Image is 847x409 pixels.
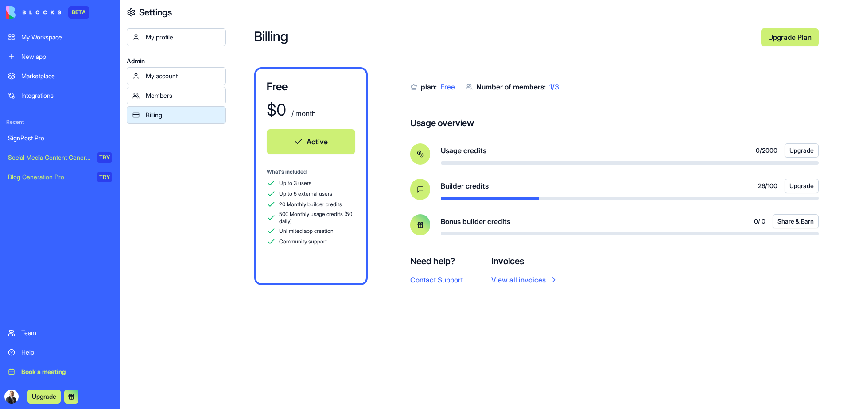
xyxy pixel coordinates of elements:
[139,6,172,19] h4: Settings
[21,72,112,81] div: Marketplace
[21,328,112,337] div: Team
[8,153,91,162] div: Social Media Content Generator
[761,28,819,46] a: Upgrade Plan
[3,324,117,342] a: Team
[279,211,355,225] span: 500 Monthly usage credits (50 daily)
[27,390,61,404] button: Upgrade
[27,392,61,401] a: Upgrade
[476,82,546,91] span: Number of members:
[21,33,112,42] div: My Workspace
[410,274,463,285] button: Contact Support
[441,181,489,191] span: Builder credits
[785,143,819,158] button: Upgrade
[491,274,558,285] a: View all invoices
[267,129,355,154] button: Active
[773,214,819,228] button: Share & Earn
[3,149,117,166] a: Social Media Content GeneratorTRY
[3,87,117,104] a: Integrations
[3,363,117,381] a: Book a meeting
[8,134,112,143] div: SignPost Pro
[3,168,117,186] a: Blog Generation ProTRY
[68,6,89,19] div: BETA
[279,201,342,208] span: 20 Monthly builder credits
[97,152,112,163] div: TRY
[279,238,327,245] span: Community support
[127,87,226,104] a: Members
[146,91,220,100] div: Members
[146,33,220,42] div: My profile
[127,67,226,85] a: My account
[97,172,112,182] div: TRY
[410,117,474,129] h4: Usage overview
[3,28,117,46] a: My Workspace
[127,57,226,66] span: Admin
[421,82,437,91] span: plan:
[6,6,89,19] a: BETA
[146,72,220,81] div: My account
[267,101,286,119] div: $ 0
[3,48,117,66] a: New app
[279,190,332,197] span: Up to 5 external users
[146,111,220,120] div: Billing
[8,173,91,181] div: Blog Generation Pro
[290,108,316,119] div: / month
[440,82,455,91] span: Free
[6,6,61,19] img: logo
[279,228,334,235] span: Unlimited app creation
[3,67,117,85] a: Marketplace
[756,146,777,155] span: 0 / 2000
[3,119,117,126] span: Recent
[754,217,765,226] span: 0 / 0
[549,82,559,91] span: 1 / 3
[267,168,355,175] div: What's included
[491,255,558,267] h4: Invoices
[267,80,355,94] h3: Free
[410,255,463,267] h4: Need help?
[254,67,368,285] a: Free$0 / monthActiveWhat's includedUp to 3 usersUp to 5 external users20 Monthly builder credits5...
[254,28,754,46] h2: Billing
[21,52,112,61] div: New app
[785,179,819,193] button: Upgrade
[279,180,311,187] span: Up to 3 users
[758,181,777,190] span: 26 / 100
[21,348,112,357] div: Help
[4,390,19,404] img: ACg8ocLBKVDv-t24ZmSdbx4-sXTpmyPckNZ7SWjA-tiWuwpKsCaFGmO6aA=s96-c
[3,129,117,147] a: SignPost Pro
[441,216,510,227] span: Bonus builder credits
[3,343,117,361] a: Help
[127,28,226,46] a: My profile
[21,367,112,376] div: Book a meeting
[21,91,112,100] div: Integrations
[127,106,226,124] a: Billing
[441,145,486,156] span: Usage credits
